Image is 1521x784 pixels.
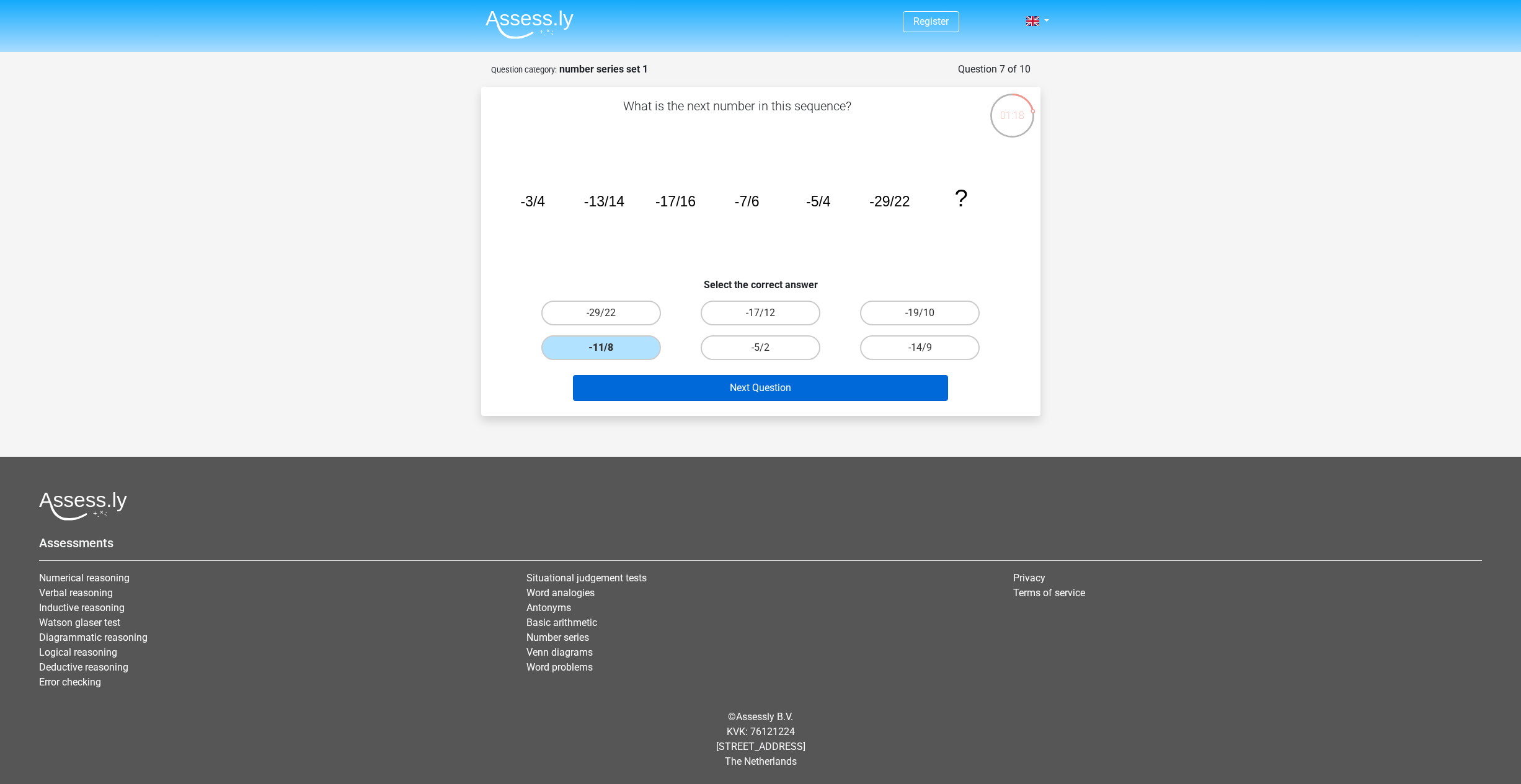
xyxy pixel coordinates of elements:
[526,632,589,643] a: Number series
[39,661,128,673] a: Deductive reasoning
[958,62,1031,77] div: Question 7 of 10
[526,587,595,599] a: Word analogies
[526,646,593,658] a: Venn diagrams
[1013,587,1085,599] a: Terms of service
[491,65,557,74] small: Question category:
[39,632,148,643] a: Diagrammatic reasoning
[520,193,545,209] tspan: -3/4
[39,535,1482,550] h5: Assessments
[701,335,820,360] label: -5/2
[501,269,1021,291] h6: Select the correct answer
[526,617,597,628] a: Basic arithmetic
[39,587,113,599] a: Verbal reasoning
[39,646,117,658] a: Logical reasoning
[1013,572,1045,584] a: Privacy
[573,375,948,401] button: Next Question
[39,491,127,521] img: Assessly logo
[30,700,1491,779] div: © KVK: 76121224 [STREET_ADDRESS] The Netherlands
[860,301,980,325] label: -19/10
[39,602,125,614] a: Inductive reasoning
[559,63,648,75] strong: number series set 1
[541,301,661,325] label: -29/22
[526,602,571,614] a: Antonyms
[805,193,830,209] tspan: -5/4
[526,661,593,673] a: Word problems
[734,193,759,209] tspan: -7/6
[526,572,647,584] a: Situational judgement tests
[913,15,949,27] a: Register
[701,301,820,325] label: -17/12
[583,193,624,209] tspan: -13/14
[39,617,120,628] a: Watson glaser test
[39,676,101,688] a: Error checking
[486,10,574,39] img: Assessly
[860,335,980,360] label: -14/9
[989,92,1035,123] div: 01:18
[869,193,910,209] tspan: -29/22
[39,572,130,584] a: Numerical reasoning
[954,185,967,211] tspan: ?
[655,193,695,209] tspan: -17/16
[736,711,793,723] a: Assessly B.V.
[541,335,661,360] label: -11/8
[501,97,974,134] p: What is the next number in this sequence?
